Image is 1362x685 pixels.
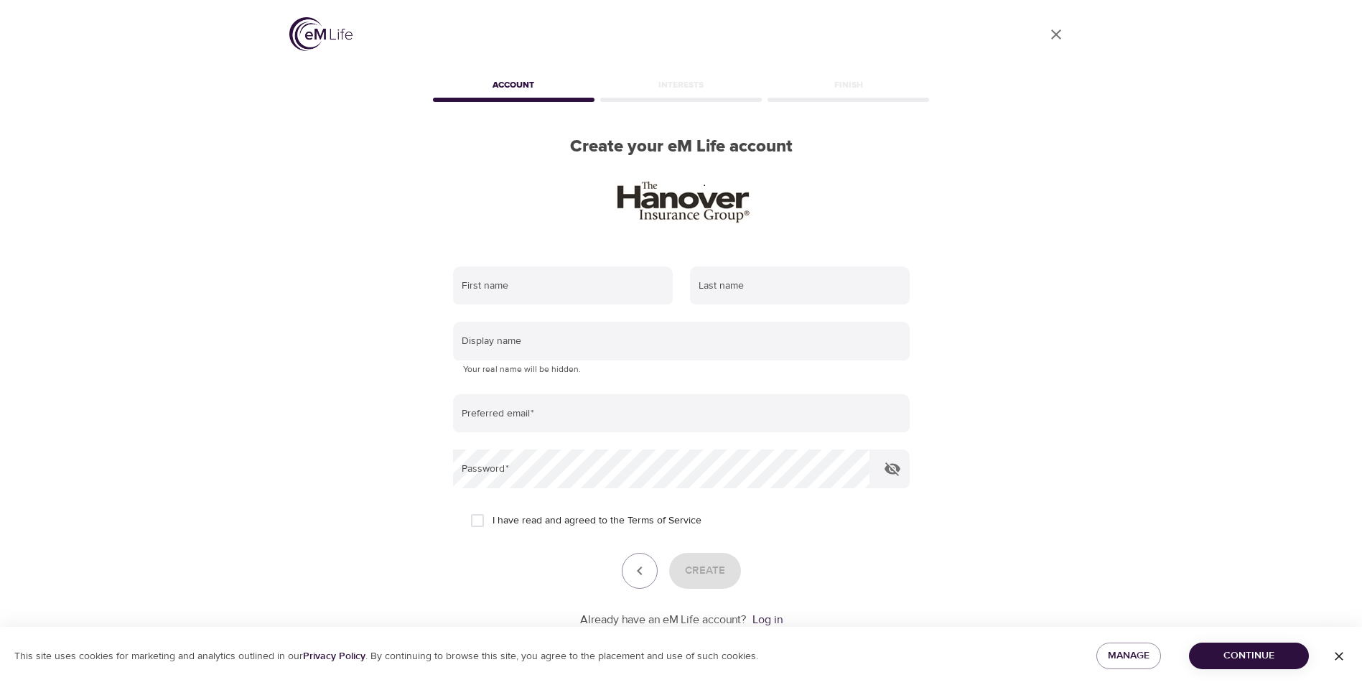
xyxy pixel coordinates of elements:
p: Already have an eM Life account? [580,612,747,628]
p: Your real name will be hidden. [463,363,900,377]
img: logo [289,17,353,51]
span: I have read and agreed to the [493,513,701,528]
a: Privacy Policy [303,650,365,663]
a: Log in [752,612,783,627]
a: Terms of Service [628,513,701,528]
span: Continue [1200,647,1297,665]
img: HIG_wordmrk_k.jpg [604,174,759,226]
h2: Create your eM Life account [430,136,933,157]
button: Manage [1096,643,1161,669]
button: Continue [1189,643,1309,669]
a: close [1039,17,1073,52]
span: Manage [1108,647,1149,665]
